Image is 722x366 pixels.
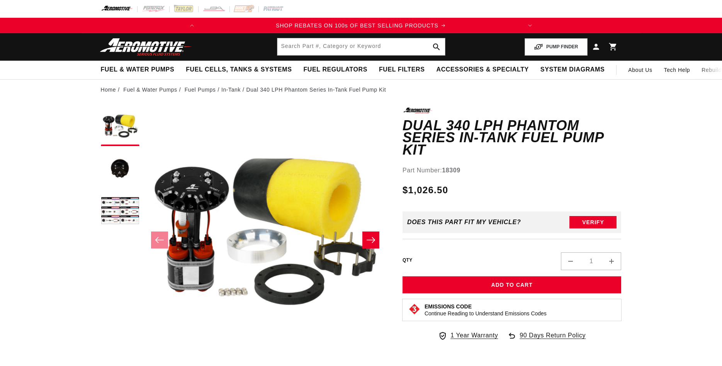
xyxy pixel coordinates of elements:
p: Continue Reading to Understand Emissions Codes [425,310,547,317]
summary: Fuel Filters [373,61,431,79]
strong: 18309 [442,167,460,174]
summary: Accessories & Specialty [431,61,535,79]
button: Translation missing: en.sections.announcements.next_announcement [522,18,538,33]
button: Add to Cart [403,276,622,294]
button: Load image 2 in gallery view [101,150,139,189]
span: 1 Year Warranty [450,330,498,340]
input: Search by Part Number, Category or Keyword [277,38,445,55]
div: Part Number: [403,165,622,175]
div: Does This part fit My vehicle? [407,219,521,226]
span: About Us [628,67,652,73]
nav: breadcrumbs [101,85,622,94]
span: Accessories & Specialty [437,66,529,74]
button: Verify [569,216,617,228]
button: Slide left [151,232,168,249]
summary: Tech Help [658,61,696,79]
span: Fuel Regulators [303,66,367,74]
li: Dual 340 LPH Phantom Series In-Tank Fuel Pump Kit [246,85,386,94]
img: Emissions code [408,303,421,315]
a: 90 Days Return Policy [507,330,586,348]
strong: Emissions Code [425,303,472,310]
slideshow-component: Translation missing: en.sections.announcements.announcement_bar [82,18,641,33]
li: In-Tank [221,85,246,94]
a: Fuel Pumps [185,85,216,94]
a: Home [101,85,116,94]
button: Emissions CodeContinue Reading to Understand Emissions Codes [425,303,547,317]
img: Aeromotive [98,38,194,56]
label: QTY [403,257,413,264]
button: PUMP FINDER [525,38,587,56]
summary: Fuel Cells, Tanks & Systems [180,61,297,79]
a: 1 Year Warranty [438,330,498,340]
summary: Fuel Regulators [297,61,373,79]
span: SHOP REBATES ON 100s OF BEST SELLING PRODUCTS [276,22,438,29]
summary: System Diagrams [535,61,610,79]
div: Announcement [200,21,522,30]
button: Load image 1 in gallery view [101,107,139,146]
a: About Us [622,61,658,79]
span: Fuel Filters [379,66,425,74]
span: Tech Help [664,66,690,74]
span: $1,026.50 [403,183,448,197]
span: Fuel Cells, Tanks & Systems [186,66,292,74]
h1: Dual 340 LPH Phantom Series In-Tank Fuel Pump Kit [403,119,622,156]
div: 1 of 2 [200,21,522,30]
a: Fuel & Water Pumps [123,85,177,94]
button: Translation missing: en.sections.announcements.previous_announcement [184,18,200,33]
span: System Diagrams [540,66,605,74]
button: Load image 3 in gallery view [101,192,139,231]
summary: Fuel & Water Pumps [95,61,180,79]
button: Slide right [362,232,379,249]
span: Fuel & Water Pumps [101,66,175,74]
span: 90 Days Return Policy [520,330,586,348]
button: search button [428,38,445,55]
